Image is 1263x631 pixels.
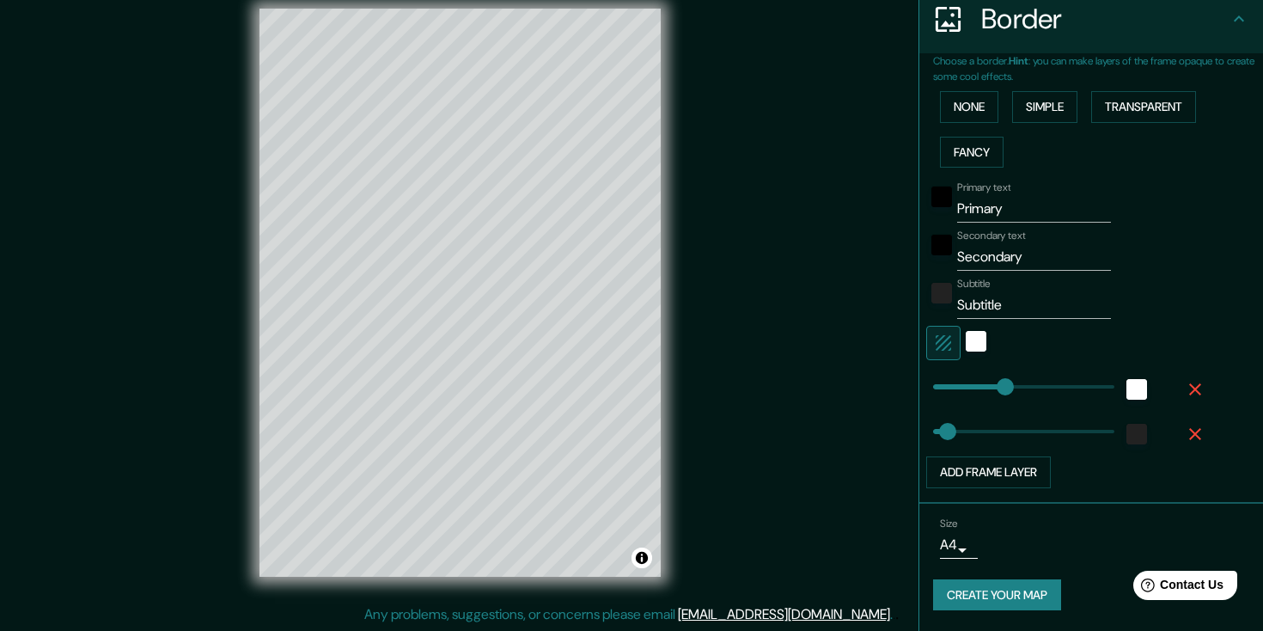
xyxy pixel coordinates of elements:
h4: Border [981,2,1229,36]
button: Toggle attribution [631,548,652,568]
button: Transparent [1091,91,1196,123]
button: black [931,235,952,255]
b: Hint [1009,54,1028,68]
button: black [931,187,952,207]
label: Subtitle [957,277,991,291]
iframe: Help widget launcher [1110,564,1244,612]
label: Primary text [957,181,1010,195]
div: A4 [940,531,978,559]
button: Simple [1012,91,1077,123]
button: Add frame layer [926,456,1051,488]
label: Secondary text [957,229,1026,243]
div: . [895,604,899,625]
p: Choose a border. : you can make layers of the frame opaque to create some cool effects. [933,53,1263,84]
label: Size [940,516,958,530]
button: None [940,91,998,123]
button: color-222222 [931,283,952,303]
button: Create your map [933,579,1061,611]
button: color-222222 [1126,424,1147,444]
button: white [1126,379,1147,400]
button: white [966,331,986,352]
div: . [893,604,895,625]
button: Fancy [940,137,1004,168]
a: [EMAIL_ADDRESS][DOMAIN_NAME] [678,605,890,623]
p: Any problems, suggestions, or concerns please email . [364,604,893,625]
